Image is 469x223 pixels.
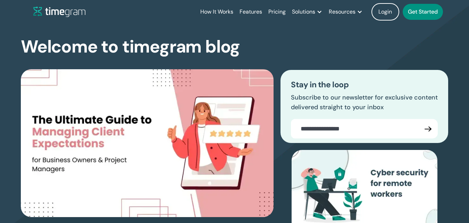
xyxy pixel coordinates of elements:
div: Resources [329,7,355,17]
h1: Welcome to timegram blog [21,38,240,56]
img: The Ultimate Guide to Managing Client Expectations for Business Owners & Project Managers [21,69,274,217]
input: Submit [418,119,438,138]
p: Subscribe to our newsletter for exclusive content delivered straight to your inbox [291,93,438,112]
h3: Stay in the loop [291,80,438,89]
a: Get Started [403,4,443,20]
form: Blogs Email Form [291,119,438,138]
a: Login [371,3,399,21]
div: Solutions [292,7,315,17]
